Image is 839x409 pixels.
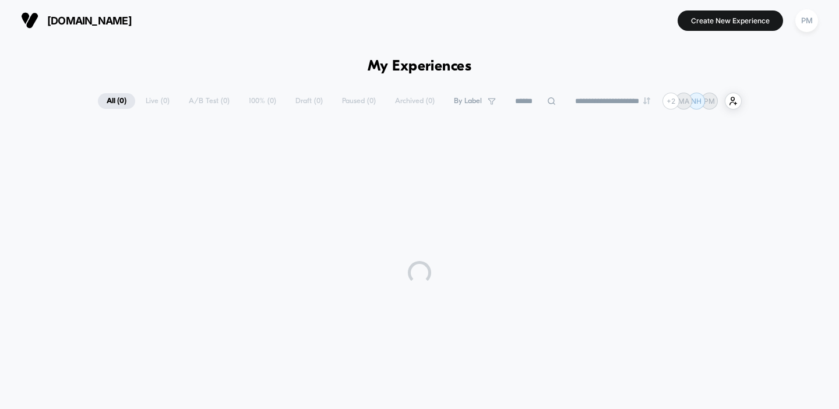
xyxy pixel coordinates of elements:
div: PM [795,9,818,32]
div: + 2 [662,93,679,110]
img: end [643,97,650,104]
h1: My Experiences [368,58,472,75]
button: [DOMAIN_NAME] [17,11,135,30]
span: [DOMAIN_NAME] [47,15,132,27]
button: PM [792,9,822,33]
img: Visually logo [21,12,38,29]
p: PM [704,97,715,105]
button: Create New Experience [678,10,783,31]
p: NH [691,97,701,105]
p: MA [678,97,689,105]
span: All ( 0 ) [98,93,135,109]
span: By Label [454,97,482,105]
